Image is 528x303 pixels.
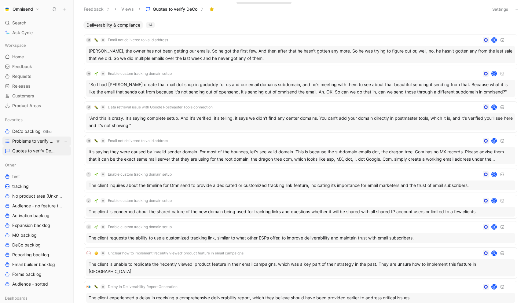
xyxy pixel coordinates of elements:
a: M🐛Email not delivered to valid addressK[PERSON_NAME], the owner has not been getting our emails. ... [84,34,517,65]
div: The client inquires about the timeline for Omnisend to provide a dedicated or customized tracking... [86,181,515,190]
a: Ask Cycle [2,28,71,37]
span: Audience - sorted [12,281,48,287]
div: The client is concerned about the shared nature of the new domain being used for tracking links a... [86,207,515,217]
a: Activation backlog [2,211,71,220]
a: test [2,172,71,181]
span: Problems to verify DeCo [12,138,55,144]
img: 🐛 [94,139,98,143]
span: DeCo backlog [12,242,41,248]
a: Email builder backlog [2,260,71,269]
span: Customers [12,93,34,99]
span: tracking [12,183,29,189]
div: The client requests the ability to use a customized tracking link, similar to what other ESPs off... [86,233,515,243]
button: 🌱Enable custom tracking domain setup [92,171,174,178]
a: Problems to verify DeCoView actions [2,137,71,146]
a: Requests [2,72,71,81]
a: DeCo backlog [2,240,71,250]
img: 🐛 [94,285,98,289]
img: logo [86,284,91,289]
div: K [492,225,496,229]
a: Product Areas [2,101,71,110]
span: Activation backlog [12,213,50,219]
a: Quotes to verify DeCo [2,146,71,155]
a: Forms backlog [2,270,71,279]
img: logo [86,251,91,256]
button: 🐛Email not delivered to valid address [92,36,170,44]
span: Feedback [12,64,32,70]
button: 🐛Data retrieval issue with Google Postmaster Tools connection [92,104,215,111]
div: C [86,198,91,203]
button: 🐛Email not delivered to valid address [92,137,170,144]
button: 🤔Unclear how to implement 'recently viewed' product feature in email campaigns [92,250,246,257]
div: K [492,172,496,177]
div: C [86,225,91,229]
span: Audience - no feature tag [12,203,62,209]
img: 🐛 [94,105,98,109]
a: DeCo backlogOther [2,127,71,136]
span: Quotes to verify DeCo [153,6,197,12]
span: Email builder backlog [12,261,55,268]
span: Ask Cycle [12,29,33,36]
button: Feedback [81,5,112,14]
img: 🌱 [94,72,98,75]
div: K [492,251,496,255]
span: Other [43,129,53,134]
span: Deliverability & compliance [86,22,140,28]
span: Workspace [5,42,26,48]
div: K [492,105,496,109]
div: 14 [146,22,155,28]
a: C🌱Enable custom tracking domain setupKThe client is concerned about the shared nature of the new ... [84,195,517,219]
div: K [492,199,496,203]
div: M [86,71,91,76]
button: View actions [62,138,68,144]
h1: Omnisend [13,6,33,12]
div: The client experienced a delay in receiving a comprehensive deliverability report, which they bel... [86,293,515,303]
div: C [86,172,91,177]
a: M🐛Email not delivered to valid addressKIt's saying they were caused by invalid sender domain. For... [84,135,517,166]
button: Settings [490,5,511,13]
a: Home [2,52,71,61]
button: Deliverability & compliance [83,21,143,29]
div: Workspace [2,41,71,50]
div: It's saying they were caused by invalid sender domain. For most of the bounces, let's see valid d... [86,147,515,164]
a: MO backlog [2,231,71,240]
button: Views [119,5,137,14]
span: test [12,173,20,180]
img: 🌱 [94,225,98,229]
a: Expansion backlog [2,221,71,230]
div: Other [2,160,71,170]
div: "So I had [PERSON_NAME] create that mail dot shop in godaddy for us and our email domains subdoma... [86,80,515,97]
div: Search [2,18,71,27]
div: K [492,38,496,42]
span: No product area (Unknowns) [12,193,63,199]
a: Releases [2,82,71,91]
span: Email not delivered to valid address [108,38,168,42]
button: 🐛Delay in Deliverability Report Generation [92,283,180,290]
div: M [86,138,91,143]
span: Delay in Deliverability Report Generation [108,284,178,289]
div: K [492,285,496,289]
span: Enable custom tracking domain setup [108,172,172,177]
span: Search [12,19,26,27]
img: 🐛 [94,38,98,42]
span: Favorites [5,117,23,123]
img: 🤔 [94,251,98,255]
span: Enable custom tracking domain setup [108,71,172,76]
a: Audience - no feature tag [2,201,71,210]
span: DeCo backlog [12,128,53,135]
div: K [492,139,496,143]
span: Releases [12,83,31,89]
span: Expansion backlog [12,222,50,228]
a: logo🤔Unclear how to implement 'recently viewed' product feature in email campaignsKThe client is ... [84,247,517,279]
a: Audience - sorted [2,279,71,289]
span: Product Areas [12,103,41,109]
span: Unclear how to implement 'recently viewed' product feature in email campaigns [108,251,244,256]
button: 🌱Enable custom tracking domain setup [92,223,174,231]
a: C🌱Enable custom tracking domain setupKThe client inquires about the timeline for Omnisend to prov... [84,169,517,192]
span: Reporting backlog [12,252,49,258]
span: MO backlog [12,232,37,238]
button: 🌱Enable custom tracking domain setup [92,197,174,204]
span: Enable custom tracking domain setup [108,225,172,229]
a: Customers [2,91,71,100]
div: Dashboards [2,294,71,303]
